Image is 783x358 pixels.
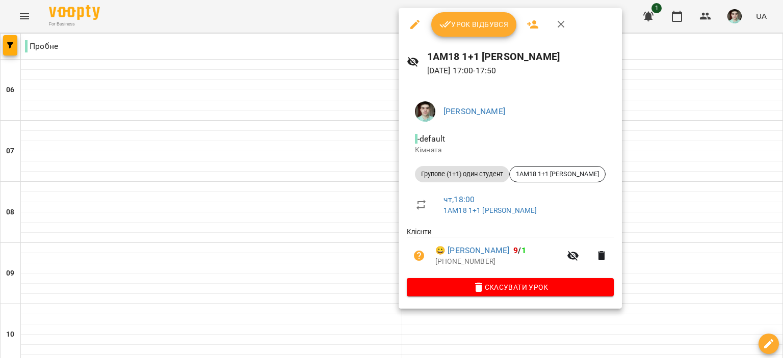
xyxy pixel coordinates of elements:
[415,145,606,155] p: Кімната
[509,166,606,182] div: 1АМ18 1+1 [PERSON_NAME]
[427,49,614,65] h6: 1АМ18 1+1 [PERSON_NAME]
[435,244,509,257] a: 😀 [PERSON_NAME]
[407,278,614,296] button: Скасувати Урок
[415,281,606,293] span: Скасувати Урок
[415,101,435,122] img: 8482cb4e613eaef2b7d25a10e2b5d949.jpg
[510,170,605,179] span: 1АМ18 1+1 [PERSON_NAME]
[513,245,526,255] b: /
[415,170,509,179] span: Групове (1+1) один студент
[521,245,526,255] span: 1
[513,245,518,255] span: 9
[427,65,614,77] p: [DATE] 17:00 - 17:50
[443,106,505,116] a: [PERSON_NAME]
[443,195,475,204] a: чт , 18:00
[415,134,447,144] span: - default
[435,257,561,267] p: [PHONE_NUMBER]
[439,18,509,31] span: Урок відбувся
[407,243,431,268] button: Візит ще не сплачено. Додати оплату?
[443,206,537,214] a: 1АМ18 1+1 [PERSON_NAME]
[407,227,614,278] ul: Клієнти
[431,12,517,37] button: Урок відбувся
